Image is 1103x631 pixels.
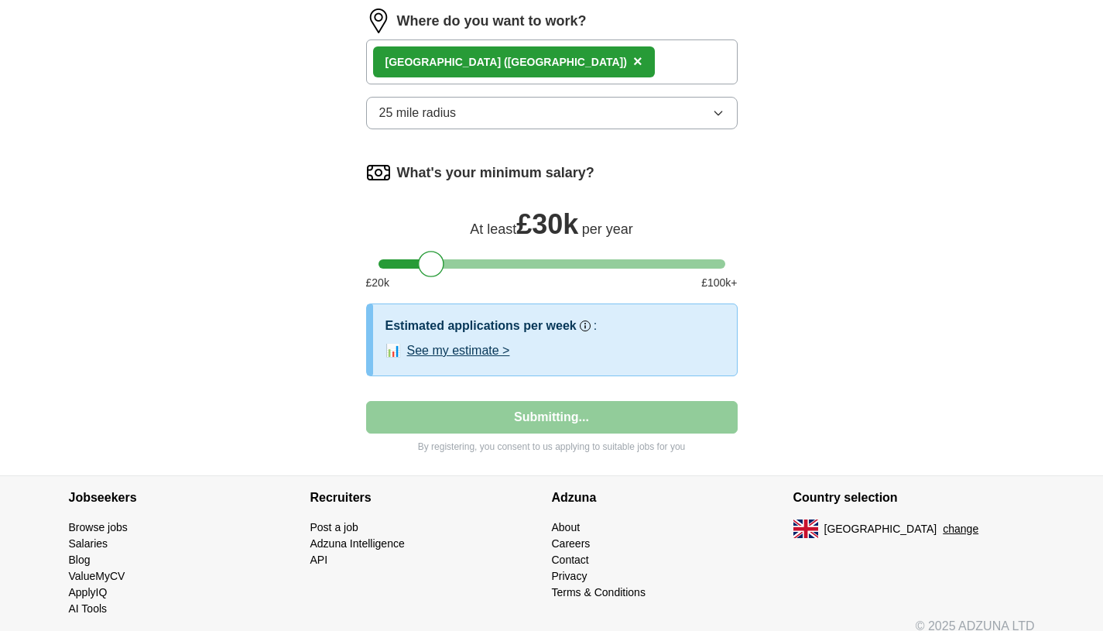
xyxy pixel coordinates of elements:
[793,476,1035,520] h4: Country selection
[397,163,594,183] label: What's your minimum salary?
[385,317,577,335] h3: Estimated applications per week
[633,50,642,74] button: ×
[552,554,589,566] a: Contact
[366,9,391,33] img: location.png
[824,521,937,537] span: [GEOGRAPHIC_DATA]
[69,537,108,550] a: Salaries
[69,602,108,615] a: AI Tools
[366,97,738,129] button: 25 mile radius
[69,586,108,598] a: ApplyIQ
[793,520,818,538] img: UK flag
[69,554,91,566] a: Blog
[379,104,457,122] span: 25 mile radius
[470,221,516,237] span: At least
[69,521,128,533] a: Browse jobs
[552,537,591,550] a: Careers
[366,440,738,454] p: By registering, you consent to us applying to suitable jobs for you
[504,56,627,68] span: ([GEOGRAPHIC_DATA])
[310,554,328,566] a: API
[594,317,597,335] h3: :
[366,401,738,434] button: Submitting...
[366,275,389,291] span: £ 20 k
[385,56,502,68] strong: [GEOGRAPHIC_DATA]
[407,341,510,360] button: See my estimate >
[552,586,646,598] a: Terms & Conditions
[69,570,125,582] a: ValueMyCV
[310,537,405,550] a: Adzuna Intelligence
[552,521,581,533] a: About
[552,570,587,582] a: Privacy
[385,341,401,360] span: 📊
[943,521,978,537] button: change
[310,521,358,533] a: Post a job
[397,11,587,32] label: Where do you want to work?
[516,208,578,240] span: £ 30k
[633,53,642,70] span: ×
[366,160,391,185] img: salary.png
[582,221,633,237] span: per year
